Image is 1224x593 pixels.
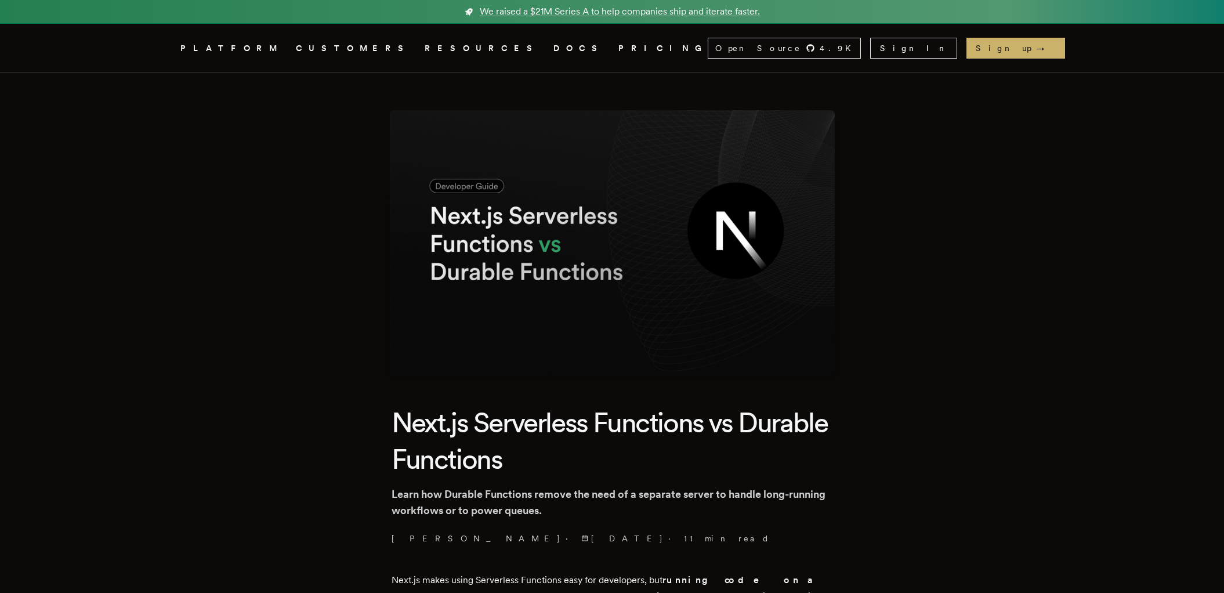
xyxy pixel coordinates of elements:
[684,533,770,544] span: 11 min read
[715,42,801,54] span: Open Source
[1036,42,1056,54] span: →
[618,41,708,56] a: PRICING
[392,404,832,477] h1: Next.js Serverless Functions vs Durable Functions
[581,533,664,544] span: [DATE]
[180,41,282,56] button: PLATFORM
[392,486,832,519] p: Learn how Durable Functions remove the need of a separate server to handle long-running workflows...
[966,38,1065,59] a: Sign up
[870,38,957,59] a: Sign In
[148,24,1076,73] nav: Global
[296,41,411,56] a: CUSTOMERS
[392,533,561,544] a: [PERSON_NAME]
[820,42,858,54] span: 4.9 K
[389,110,835,377] img: Featured image for Next.js Serverless Functions vs Durable Functions blog post
[425,41,539,56] button: RESOURCES
[553,41,604,56] a: DOCS
[392,533,832,544] p: · ·
[480,5,760,19] span: We raised a $21M Series A to help companies ship and iterate faster.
